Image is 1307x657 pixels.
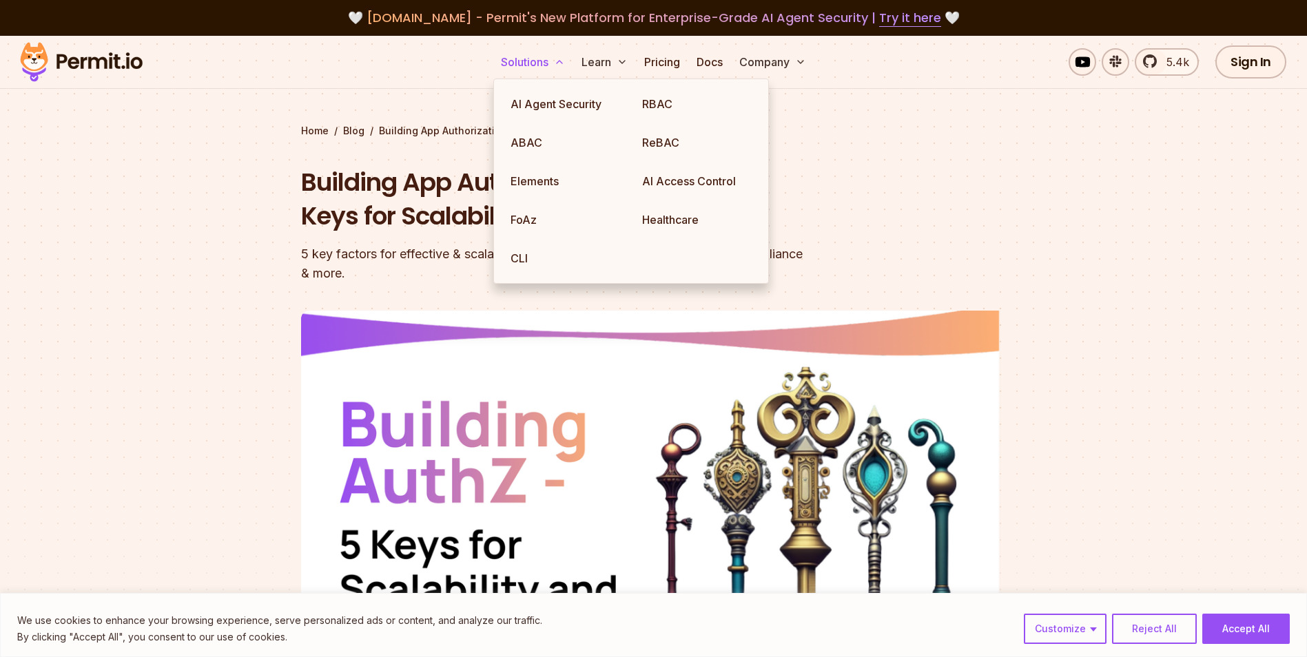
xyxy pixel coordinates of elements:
[879,9,941,27] a: Try it here
[301,124,329,138] a: Home
[1215,45,1286,79] a: Sign In
[301,244,830,283] div: 5 key factors for effective & scalable app authorization: simplicity, flexibility, compliance & m...
[301,124,1007,138] div: / /
[301,165,830,233] h1: Building App Authorization: The 5 Keys for Scalability and Compliance
[1112,614,1197,644] button: Reject All
[33,8,1274,28] div: 🤍 🤍
[500,200,631,239] a: FoAz
[343,124,364,138] a: Blog
[576,48,633,76] button: Learn
[14,39,149,85] img: Permit logo
[17,629,542,645] p: By clicking "Accept All", you consent to our use of cookies.
[631,85,763,123] a: RBAC
[500,162,631,200] a: Elements
[691,48,728,76] a: Docs
[1135,48,1199,76] a: 5.4k
[631,200,763,239] a: Healthcare
[500,85,631,123] a: AI Agent Security
[1202,614,1290,644] button: Accept All
[734,48,812,76] button: Company
[631,123,763,162] a: ReBAC
[367,9,941,26] span: [DOMAIN_NAME] - Permit's New Platform for Enterprise-Grade AI Agent Security |
[500,123,631,162] a: ABAC
[500,239,631,278] a: CLI
[495,48,570,76] button: Solutions
[17,612,542,629] p: We use cookies to enhance your browsing experience, serve personalized ads or content, and analyz...
[639,48,686,76] a: Pricing
[1158,54,1189,70] span: 5.4k
[1024,614,1107,644] button: Customize
[631,162,763,200] a: AI Access Control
